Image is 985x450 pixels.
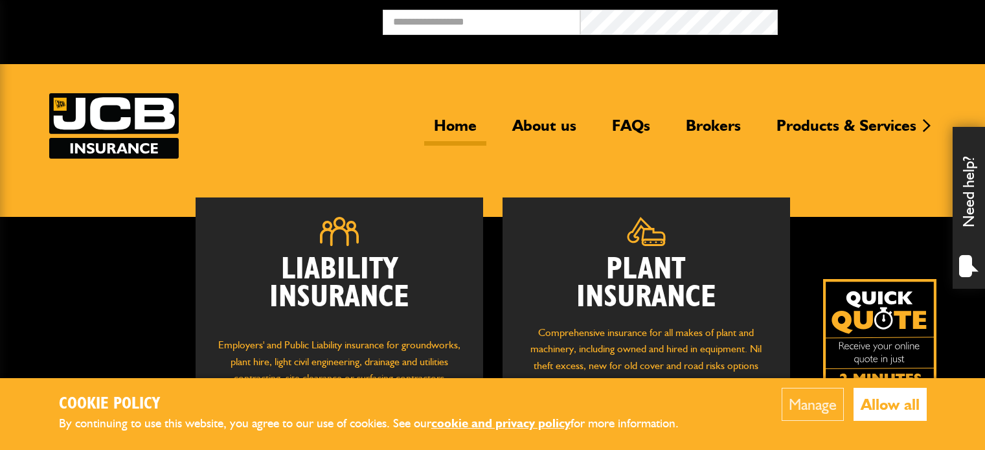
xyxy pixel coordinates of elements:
[49,93,179,159] img: JCB Insurance Services logo
[782,388,844,421] button: Manage
[767,116,926,146] a: Products & Services
[215,256,464,324] h2: Liability Insurance
[854,388,927,421] button: Allow all
[953,127,985,289] div: Need help?
[676,116,751,146] a: Brokers
[59,394,700,414] h2: Cookie Policy
[823,279,936,392] img: Quick Quote
[424,116,486,146] a: Home
[59,414,700,434] p: By continuing to use this website, you agree to our use of cookies. See our for more information.
[522,324,771,390] p: Comprehensive insurance for all makes of plant and machinery, including owned and hired in equipm...
[49,93,179,159] a: JCB Insurance Services
[431,416,571,431] a: cookie and privacy policy
[522,256,771,311] h2: Plant Insurance
[778,10,975,30] button: Broker Login
[215,337,464,399] p: Employers' and Public Liability insurance for groundworks, plant hire, light civil engineering, d...
[602,116,660,146] a: FAQs
[503,116,586,146] a: About us
[823,279,936,392] a: Get your insurance quote isn just 2-minutes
